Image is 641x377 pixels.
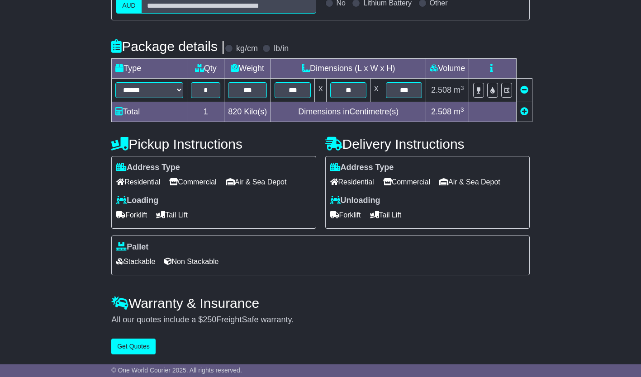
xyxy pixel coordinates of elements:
[116,196,158,206] label: Loading
[454,107,464,116] span: m
[274,44,289,54] label: lb/in
[226,175,287,189] span: Air & Sea Depot
[383,175,430,189] span: Commercial
[187,59,224,79] td: Qty
[224,102,271,122] td: Kilo(s)
[461,106,464,113] sup: 3
[164,254,218,269] span: Non Stackable
[271,59,426,79] td: Dimensions (L x W x H)
[454,85,464,94] span: m
[156,208,188,222] span: Tail Lift
[116,163,180,173] label: Address Type
[116,175,160,189] span: Residential
[111,39,225,54] h4: Package details |
[330,196,380,206] label: Unloading
[112,102,187,122] td: Total
[271,102,426,122] td: Dimensions in Centimetre(s)
[111,137,316,151] h4: Pickup Instructions
[228,107,242,116] span: 820
[111,367,242,374] span: © One World Courier 2025. All rights reserved.
[426,59,469,79] td: Volume
[116,208,147,222] span: Forklift
[111,315,530,325] div: All our quotes include a $ FreightSafe warranty.
[112,59,187,79] td: Type
[116,242,148,252] label: Pallet
[325,137,530,151] h4: Delivery Instructions
[431,107,451,116] span: 2.508
[169,175,216,189] span: Commercial
[224,59,271,79] td: Weight
[431,85,451,94] span: 2.508
[315,79,327,102] td: x
[370,79,382,102] td: x
[203,315,216,324] span: 250
[520,85,528,94] a: Remove this item
[330,175,374,189] span: Residential
[116,254,155,269] span: Stackable
[236,44,258,54] label: kg/cm
[370,208,402,222] span: Tail Lift
[330,163,394,173] label: Address Type
[439,175,500,189] span: Air & Sea Depot
[330,208,361,222] span: Forklift
[520,107,528,116] a: Add new item
[111,296,530,311] h4: Warranty & Insurance
[187,102,224,122] td: 1
[461,85,464,91] sup: 3
[111,339,156,354] button: Get Quotes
